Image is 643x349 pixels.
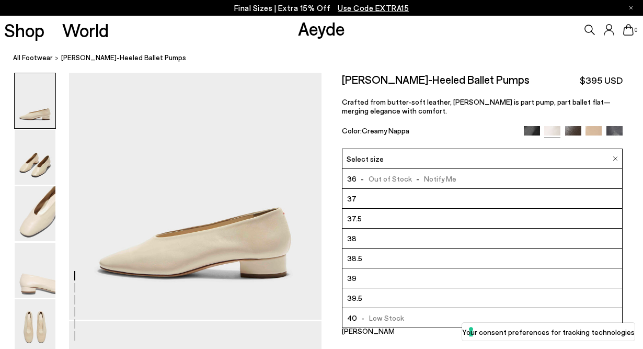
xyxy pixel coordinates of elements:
label: Your consent preferences for tracking technologies [462,327,635,337]
span: Select size [347,153,384,164]
button: Your consent preferences for tracking technologies [462,323,635,341]
span: Navigate to /collections/ss25-final-sizes [338,3,409,13]
a: Aeyde [298,17,345,39]
span: Creamy Nappa [362,126,409,135]
img: Delia Low-Heeled Ballet Pumps - Image 1 [15,73,55,128]
span: 38.5 [347,252,362,265]
img: Delia Low-Heeled Ballet Pumps - Image 3 [15,186,55,241]
span: $395 USD [580,74,623,87]
span: 40 [347,311,357,324]
span: - [357,313,369,322]
span: - [412,174,424,183]
img: Delia Low-Heeled Ballet Pumps - Image 2 [15,130,55,185]
p: Final Sizes | Extra 15% Off [234,2,409,15]
nav: breadcrumb [13,44,643,73]
a: World [62,21,109,39]
span: Out of Stock Notify Me [357,172,456,185]
h2: [PERSON_NAME]-Heeled Ballet Pumps [342,73,530,86]
img: Delia Low-Heeled Ballet Pumps - Image 4 [15,243,55,298]
a: 0 [623,24,634,36]
span: 37.5 [347,212,362,225]
span: 39 [347,272,357,285]
span: 36 [347,172,357,185]
a: Shop [4,21,44,39]
span: - [357,174,369,183]
span: 37 [347,192,357,205]
span: 0 [634,27,639,33]
span: [PERSON_NAME]-Heeled Ballet Pumps [61,52,186,63]
span: 39.5 [347,291,362,305]
a: All Footwear [13,52,53,63]
span: Low Stock [357,311,404,324]
span: Crafted from butter-soft leather, [PERSON_NAME] is part pump, part ballet flat—merging elegance w... [342,97,611,115]
div: Color: [342,126,514,138]
p: [PERSON_NAME] [342,327,394,335]
span: 38 [347,232,357,245]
